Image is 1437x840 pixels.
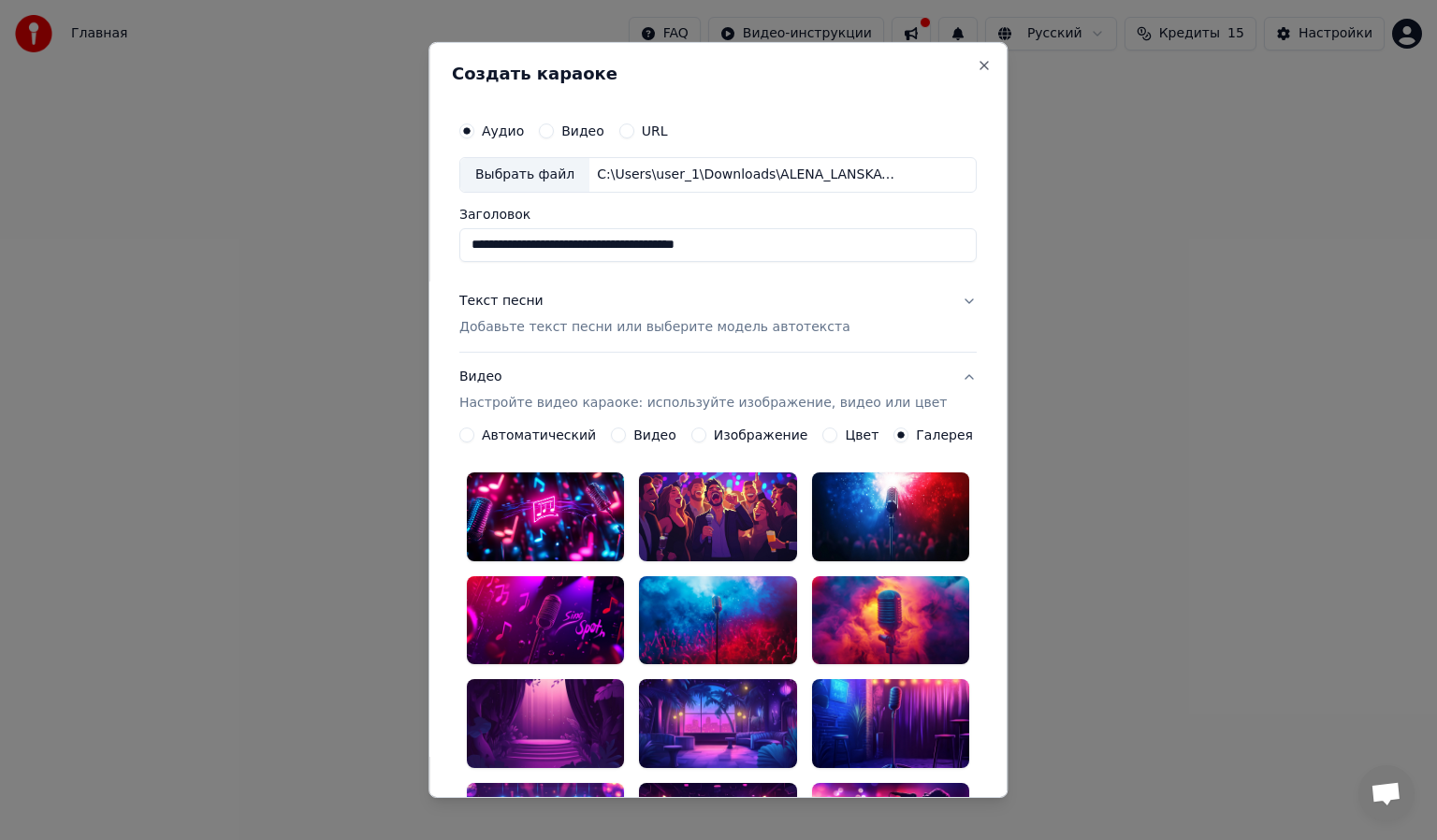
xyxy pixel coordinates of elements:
[459,353,977,427] button: ВидеоНастройте видео караоке: используйте изображение, видео или цвет
[846,428,879,442] label: Цвет
[459,208,977,221] label: Заголовок
[459,318,850,337] p: Добавьте текст песни или выберите модель автотекста
[459,394,947,413] p: Настройте видео караоке: используйте изображение, видео или цвет
[452,65,984,82] h2: Создать караоке
[642,124,668,138] label: URL
[633,428,676,442] label: Видео
[561,124,604,138] label: Видео
[714,428,808,442] label: Изображение
[917,428,974,442] label: Галерея
[482,428,596,442] label: Автоматический
[460,158,589,192] div: Выбрать файл
[459,292,544,311] div: Текст песни
[459,368,947,413] div: Видео
[482,124,524,138] label: Аудио
[459,277,977,352] button: Текст песниДобавьте текст песни или выберите модель автотекста
[589,166,907,184] div: C:\Users\user_1\Downloads\ALENA_LANSKAYA_-_Kutochak_Belarusi_70315698.mp3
